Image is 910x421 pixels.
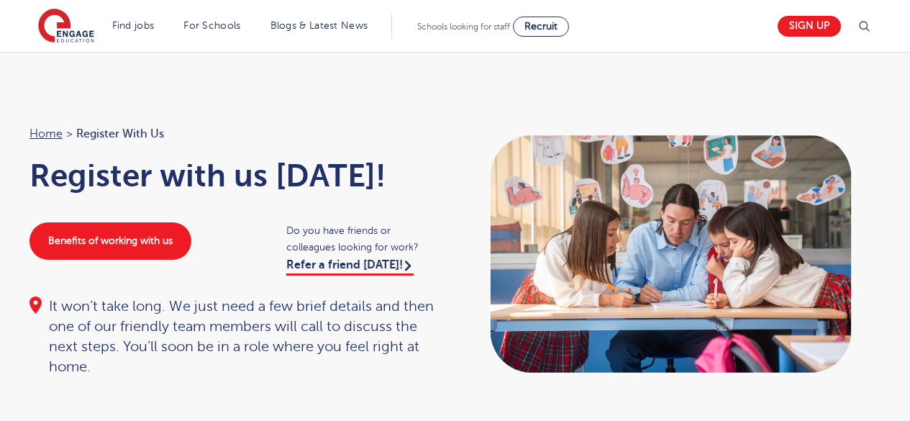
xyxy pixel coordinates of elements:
a: Refer a friend [DATE]! [286,258,414,276]
div: It won’t take long. We just need a few brief details and then one of our friendly team members wi... [29,296,441,377]
a: Blogs & Latest News [270,20,368,31]
a: For Schools [183,20,240,31]
a: Benefits of working with us [29,222,191,260]
a: Recruit [513,17,569,37]
a: Home [29,127,63,140]
h1: Register with us [DATE]! [29,158,441,194]
nav: breadcrumb [29,125,441,143]
span: > [66,127,73,140]
a: Find jobs [112,20,155,31]
span: Register with us [76,125,164,143]
span: Recruit [524,21,558,32]
a: Sign up [778,16,841,37]
img: Engage Education [38,9,94,45]
span: Schools looking for staff [417,22,510,32]
span: Do you have friends or colleagues looking for work? [286,222,441,255]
